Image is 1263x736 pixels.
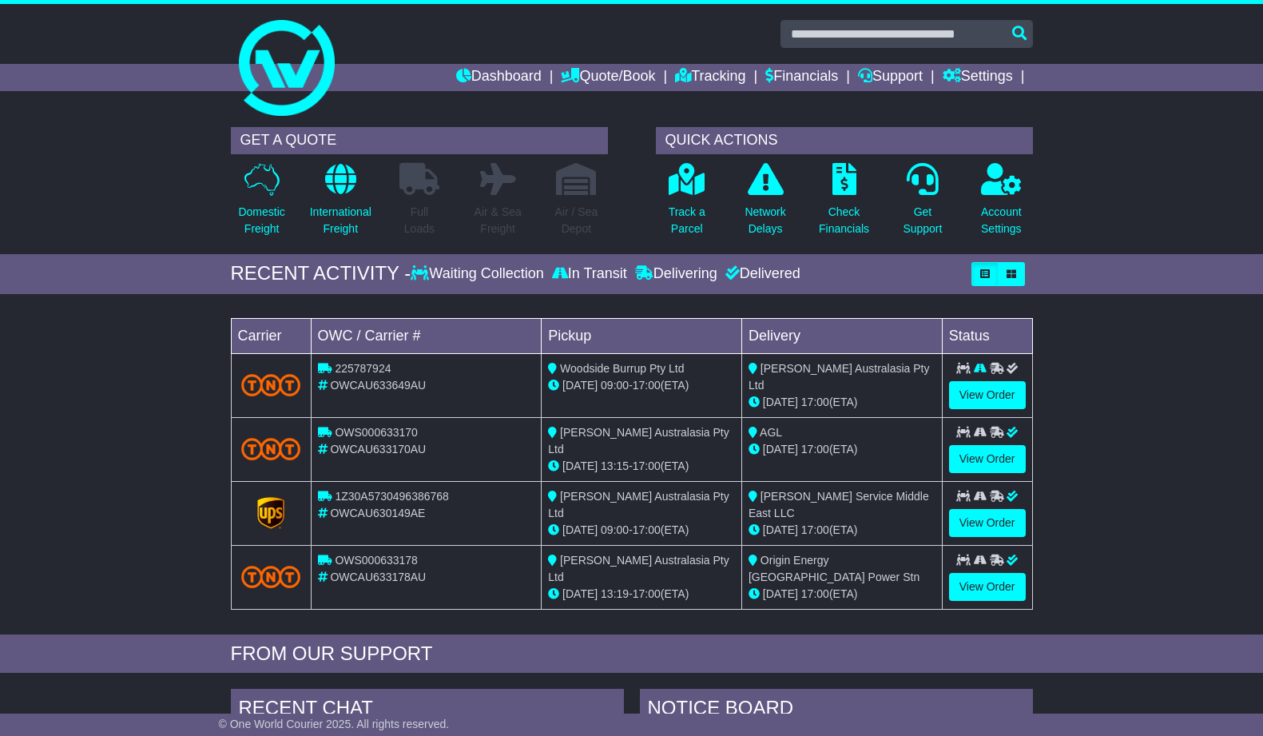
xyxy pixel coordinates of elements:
[749,362,930,392] span: [PERSON_NAME] Australasia Pty Ltd
[562,587,598,600] span: [DATE]
[749,394,935,411] div: (ETA)
[749,490,929,519] span: [PERSON_NAME] Service Middle East LLC
[335,426,418,439] span: OWS000633170
[548,522,735,539] div: - (ETA)
[744,162,786,246] a: NetworkDelays
[335,554,418,567] span: OWS000633178
[633,523,661,536] span: 17:00
[763,523,798,536] span: [DATE]
[562,379,598,392] span: [DATE]
[942,318,1032,353] td: Status
[330,507,425,519] span: OWCAU630149AE
[763,443,798,456] span: [DATE]
[801,443,829,456] span: 17:00
[858,64,923,91] a: Support
[656,127,1033,154] div: QUICK ACTIONS
[819,204,869,237] p: Check Financials
[241,566,301,587] img: TNT_Domestic.png
[903,204,942,237] p: Get Support
[741,318,942,353] td: Delivery
[949,381,1026,409] a: View Order
[668,162,706,246] a: Track aParcel
[633,460,661,472] span: 17:00
[601,379,629,392] span: 09:00
[560,362,684,375] span: Woodside Burrup Pty Ltd
[721,265,800,283] div: Delivered
[456,64,542,91] a: Dashboard
[675,64,745,91] a: Tracking
[548,490,729,519] span: [PERSON_NAME] Australasia Pty Ltd
[601,523,629,536] span: 09:00
[763,587,798,600] span: [DATE]
[411,265,547,283] div: Waiting Collection
[801,587,829,600] span: 17:00
[801,523,829,536] span: 17:00
[548,265,631,283] div: In Transit
[542,318,742,353] td: Pickup
[562,460,598,472] span: [DATE]
[760,426,782,439] span: AGL
[241,374,301,396] img: TNT_Domestic.png
[335,490,448,503] span: 1Z30A5730496386768
[555,204,598,237] p: Air / Sea Depot
[241,438,301,460] img: TNT_Domestic.png
[902,162,943,246] a: GetSupport
[311,318,542,353] td: OWC / Carrier #
[219,718,450,730] span: © One World Courier 2025. All rights reserved.
[231,643,1033,666] div: FROM OUR SUPPORT
[943,64,1013,91] a: Settings
[548,377,735,394] div: - (ETA)
[980,162,1023,246] a: AccountSettings
[801,396,829,408] span: 17:00
[981,204,1022,237] p: Account Settings
[399,204,439,237] p: Full Loads
[818,162,870,246] a: CheckFinancials
[631,265,721,283] div: Delivering
[562,523,598,536] span: [DATE]
[309,162,372,246] a: InternationalFreight
[238,204,284,237] p: Domestic Freight
[548,554,729,583] span: [PERSON_NAME] Australasia Pty Ltd
[601,460,629,472] span: 13:15
[949,573,1026,601] a: View Order
[335,362,391,375] span: 225787924
[310,204,371,237] p: International Freight
[237,162,285,246] a: DomesticFreight
[561,64,655,91] a: Quote/Book
[633,379,661,392] span: 17:00
[548,426,729,456] span: [PERSON_NAME] Australasia Pty Ltd
[475,204,522,237] p: Air & Sea Freight
[330,443,426,456] span: OWCAU633170AU
[949,509,1026,537] a: View Order
[765,64,838,91] a: Financials
[231,689,624,732] div: RECENT CHAT
[640,689,1033,732] div: NOTICE BOARD
[669,204,705,237] p: Track a Parcel
[330,571,426,583] span: OWCAU633178AU
[257,497,284,529] img: GetCarrierServiceLogo
[231,262,411,285] div: RECENT ACTIVITY -
[749,554,919,583] span: Origin Energy [GEOGRAPHIC_DATA] Power Stn
[763,396,798,408] span: [DATE]
[548,458,735,475] div: - (ETA)
[231,318,311,353] td: Carrier
[949,445,1026,473] a: View Order
[633,587,661,600] span: 17:00
[749,522,935,539] div: (ETA)
[330,379,426,392] span: OWCAU633649AU
[231,127,608,154] div: GET A QUOTE
[745,204,785,237] p: Network Delays
[601,587,629,600] span: 13:19
[749,586,935,603] div: (ETA)
[749,441,935,458] div: (ETA)
[548,586,735,603] div: - (ETA)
